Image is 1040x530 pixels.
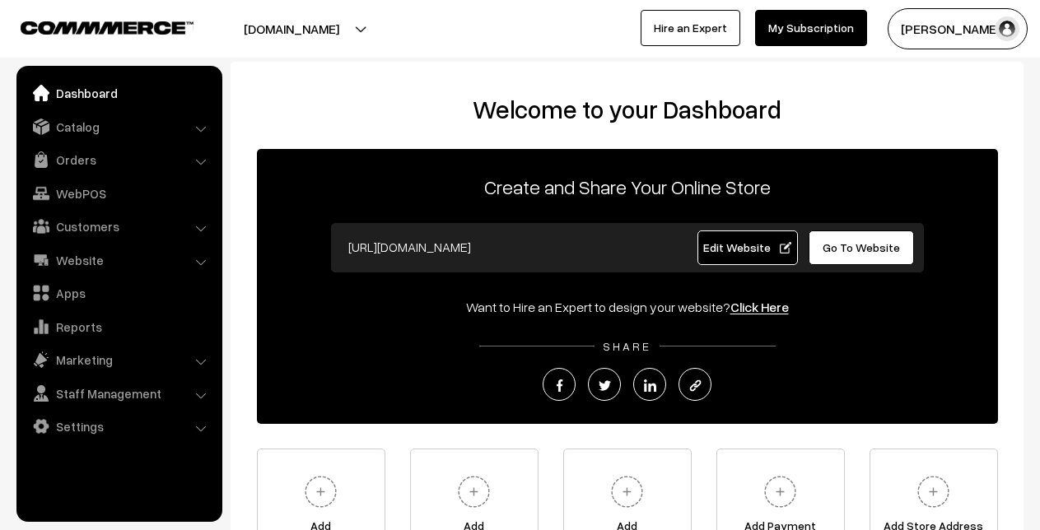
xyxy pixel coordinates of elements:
a: Edit Website [697,230,798,265]
img: plus.svg [604,469,650,514]
a: Click Here [730,299,789,315]
p: Create and Share Your Online Store [257,172,998,202]
span: Edit Website [703,240,791,254]
img: user [995,16,1019,41]
a: Customers [21,212,217,241]
button: [DOMAIN_NAME] [186,8,397,49]
a: Hire an Expert [641,10,740,46]
div: Want to Hire an Expert to design your website? [257,297,998,317]
h2: Welcome to your Dashboard [247,95,1007,124]
a: Marketing [21,345,217,374]
img: plus.svg [911,469,956,514]
span: SHARE [595,339,660,353]
img: plus.svg [758,469,803,514]
a: Settings [21,411,217,441]
a: Go To Website [809,230,915,265]
a: Orders [21,145,217,174]
span: Go To Website [823,240,900,254]
img: plus.svg [298,469,343,514]
button: [PERSON_NAME]… [888,8,1028,49]
a: Reports [21,312,217,342]
a: Website [21,245,217,275]
a: WebPOS [21,179,217,208]
a: My Subscription [755,10,867,46]
a: Catalog [21,112,217,142]
img: COMMMERCE [21,21,194,34]
a: Dashboard [21,78,217,108]
a: COMMMERCE [21,16,165,36]
a: Apps [21,278,217,308]
a: Staff Management [21,379,217,408]
img: plus.svg [451,469,497,514]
